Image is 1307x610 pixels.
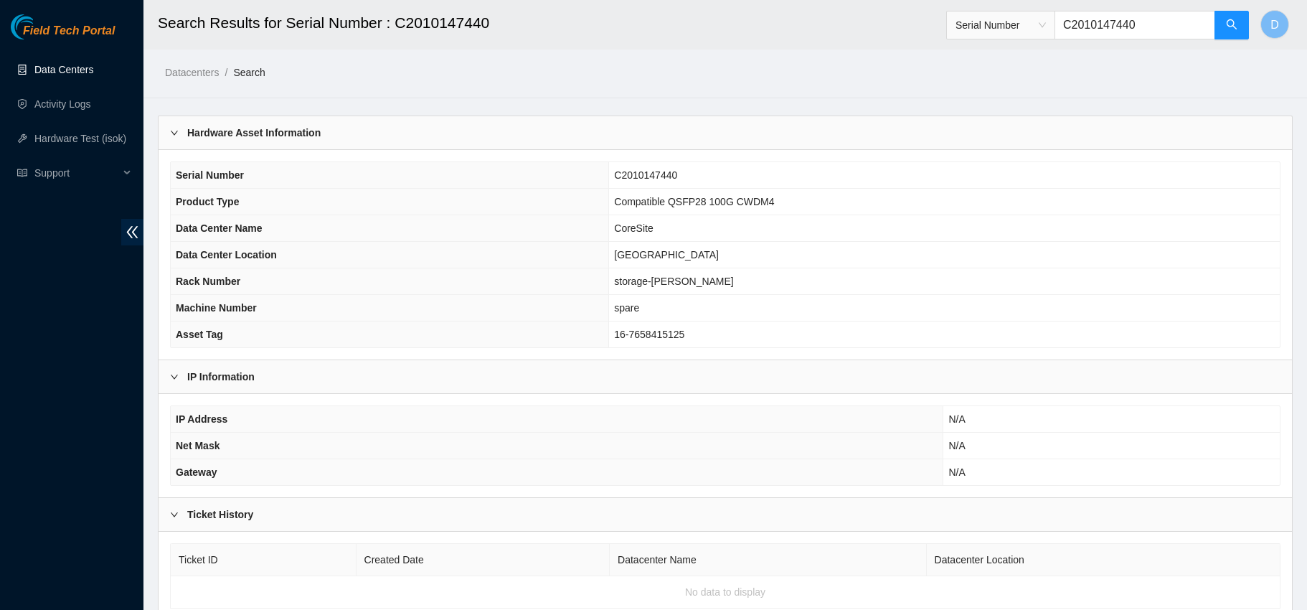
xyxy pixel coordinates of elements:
[614,196,774,207] span: Compatible QSFP28 100G CWDM4
[171,544,357,576] th: Ticket ID
[956,14,1046,36] span: Serial Number
[176,466,217,478] span: Gateway
[1270,16,1279,34] span: D
[170,128,179,137] span: right
[187,125,321,141] b: Hardware Asset Information
[34,98,91,110] a: Activity Logs
[1260,10,1289,39] button: D
[614,222,653,234] span: CoreSite
[34,159,119,187] span: Support
[176,169,244,181] span: Serial Number
[948,413,965,425] span: N/A
[176,249,277,261] span: Data Center Location
[614,329,684,340] span: 16-7658415125
[176,276,240,287] span: Rack Number
[233,67,265,78] a: Search
[225,67,227,78] span: /
[159,360,1292,393] div: IP Information
[948,466,965,478] span: N/A
[176,302,257,314] span: Machine Number
[23,24,115,38] span: Field Tech Portal
[610,544,927,576] th: Datacenter Name
[176,196,239,207] span: Product Type
[927,544,1280,576] th: Datacenter Location
[165,67,219,78] a: Datacenters
[159,498,1292,531] div: Ticket History
[1054,11,1215,39] input: Enter text here...
[1214,11,1249,39] button: search
[34,64,93,75] a: Data Centers
[170,372,179,381] span: right
[17,168,27,178] span: read
[176,413,227,425] span: IP Address
[176,440,220,451] span: Net Mask
[614,249,719,261] span: [GEOGRAPHIC_DATA]
[187,369,255,385] b: IP Information
[170,510,179,519] span: right
[11,26,115,44] a: Akamai TechnologiesField Tech Portal
[34,133,126,144] a: Hardware Test (isok)
[121,219,143,245] span: double-left
[614,276,734,287] span: storage-[PERSON_NAME]
[614,169,677,181] span: C2010147440
[187,507,253,522] b: Ticket History
[176,222,263,234] span: Data Center Name
[11,14,72,39] img: Akamai Technologies
[357,544,610,576] th: Created Date
[171,576,1280,609] td: No data to display
[948,440,965,451] span: N/A
[159,116,1292,149] div: Hardware Asset Information
[1226,19,1237,32] span: search
[176,329,223,340] span: Asset Tag
[614,302,639,314] span: spare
